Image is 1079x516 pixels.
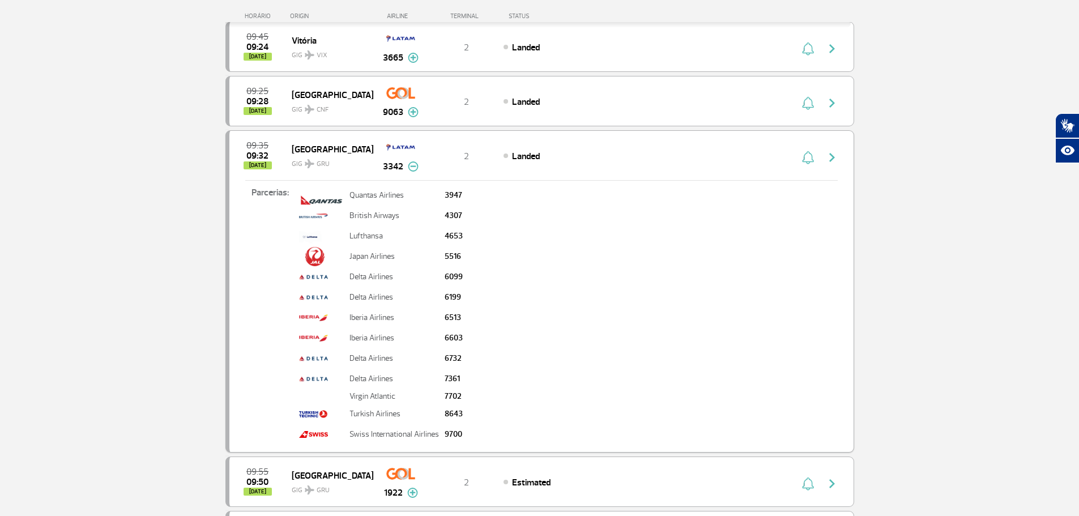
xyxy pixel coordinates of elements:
span: 2 [464,42,469,53]
img: seta-direita-painel-voo.svg [825,477,839,491]
p: 8643 [445,410,463,418]
span: [DATE] [244,53,272,61]
p: Iberia Airlines [349,314,439,322]
p: Delta Airlines [349,375,439,383]
p: 4653 [445,232,463,240]
span: VIX [317,50,327,61]
span: 3342 [383,160,403,173]
p: Swiss International Airlines [349,430,439,438]
span: [DATE] [244,107,272,115]
p: Delta Airlines [349,273,439,281]
span: [GEOGRAPHIC_DATA] [292,142,364,156]
span: CNF [317,105,329,115]
button: Abrir recursos assistivos. [1055,138,1079,163]
img: delta.png [299,288,328,307]
span: Landed [512,96,540,108]
span: Landed [512,151,540,162]
span: 1922 [384,486,403,500]
img: british.png [299,206,328,225]
span: 2 [464,151,469,162]
img: seta-direita-painel-voo.svg [825,96,839,110]
p: Japan Airlines [349,253,439,261]
p: 7361 [445,375,463,383]
p: 6099 [445,273,463,281]
img: sino-painel-voo.svg [802,477,814,491]
span: Vitória [292,33,364,48]
span: [GEOGRAPHIC_DATA] [292,87,364,102]
span: GRU [317,159,330,169]
span: 2 [464,96,469,108]
p: Turkish Airlines [349,410,439,418]
img: iberia.png [299,329,328,348]
img: mais-info-painel-voo.svg [408,53,419,63]
div: Plugin de acessibilidade da Hand Talk. [1055,113,1079,163]
p: Lufthansa [349,232,439,240]
p: 6603 [445,334,463,342]
span: Landed [512,42,540,53]
p: 9700 [445,430,463,438]
span: GIG [292,479,364,496]
img: destiny_airplane.svg [305,105,314,114]
p: 6199 [445,293,463,301]
p: 3947 [445,191,463,199]
div: HORÁRIO [229,12,291,20]
span: 2025-09-27 09:45:00 [246,33,268,41]
span: 2025-09-27 09:24:40 [246,43,268,51]
span: 3665 [383,51,403,65]
span: [DATE] [244,488,272,496]
span: [DATE] [244,161,272,169]
img: sino-painel-voo.svg [802,42,814,56]
span: GIG [292,44,364,61]
p: Delta Airlines [349,293,439,301]
p: 7702 [445,393,463,400]
p: Quantas Airlines [349,191,439,199]
img: delta.png [299,267,328,287]
img: iberia.png [299,308,328,327]
span: [GEOGRAPHIC_DATA] [292,468,364,483]
p: 6732 [445,355,463,363]
div: AIRLINE [373,12,429,20]
img: seta-direita-painel-voo.svg [825,42,839,56]
p: 5516 [445,253,463,261]
p: 4307 [445,212,463,220]
img: menos-info-painel-voo.svg [408,161,419,172]
p: Parcerias: [229,186,296,436]
img: sino-painel-voo.svg [802,96,814,110]
span: 2025-09-27 09:55:00 [246,468,268,476]
p: British Airways [349,212,439,220]
span: 2025-09-27 09:35:00 [246,142,268,150]
img: mais-info-painel-voo.svg [407,488,418,498]
img: turkish-logo.png [299,404,328,424]
img: destiny_airplane.svg [305,159,314,168]
span: GIG [292,99,364,115]
span: Estimated [512,477,551,488]
img: destiny_airplane.svg [305,485,314,494]
span: 2025-09-27 09:28:00 [246,97,268,105]
span: GRU [317,485,330,496]
img: destiny_airplane.svg [305,50,314,59]
p: Iberia Airlines [349,334,439,342]
p: Delta Airlines [349,355,439,363]
img: mais-info-painel-voo.svg [408,107,419,117]
p: 6513 [445,314,463,322]
img: delta.png [299,349,328,368]
img: jal_logo.png [299,247,330,266]
span: 2 [464,477,469,488]
span: 2025-09-27 09:32:21 [246,152,268,160]
div: STATUS [503,12,595,20]
img: seta-direita-painel-voo.svg [825,151,839,164]
span: 2025-09-27 09:50:00 [246,478,268,486]
span: GIG [292,153,364,169]
div: ORIGIN [290,12,373,20]
button: Abrir tradutor de língua de sinais. [1055,113,1079,138]
img: logo_qantas_colorida_%402x.png [299,186,344,205]
p: Virgin Atlantic [349,393,439,400]
img: delta.png [299,369,328,389]
img: lufthansa_menor.png [299,227,322,246]
span: 9063 [383,105,403,119]
img: sino-painel-voo.svg [802,151,814,164]
img: swiss.png [299,425,328,444]
span: 2025-09-27 09:25:00 [246,87,268,95]
div: TERMINAL [429,12,503,20]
